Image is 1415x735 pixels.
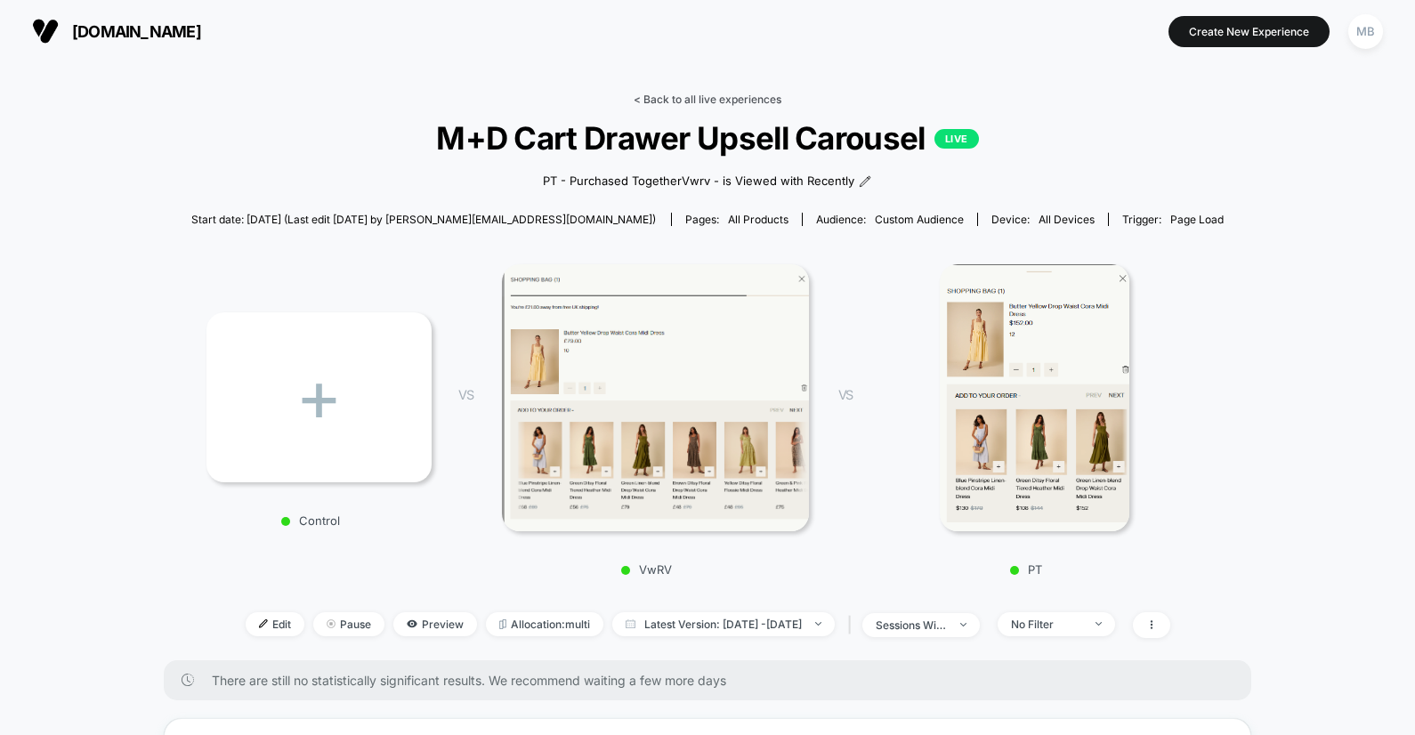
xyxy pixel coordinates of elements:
a: < Back to all live experiences [634,93,781,106]
button: Create New Experience [1168,16,1330,47]
span: Preview [393,612,477,636]
p: LIVE [934,129,979,149]
button: MB [1343,13,1388,50]
span: [DOMAIN_NAME] [72,22,201,41]
img: VwRV main [502,264,809,531]
span: Latest Version: [DATE] - [DATE] [612,612,835,636]
span: Allocation: multi [486,612,603,636]
img: end [327,619,336,628]
span: M+D Cart Drawer Upsell Carousel [243,119,1172,157]
div: Audience: [816,213,964,226]
span: VS [458,387,473,402]
img: Visually logo [32,18,59,44]
p: PT [870,562,1182,577]
span: all devices [1039,213,1095,226]
div: Pages: [685,213,788,226]
span: Edit [246,612,304,636]
div: sessions with impression [876,618,947,632]
span: PT - Purchased TogetherVwrv - is Viewed with Recently [543,173,854,190]
span: Device: [977,213,1108,226]
span: | [844,612,862,638]
span: Page Load [1170,213,1224,226]
div: Trigger: [1122,213,1224,226]
div: MB [1348,14,1383,49]
img: rebalance [499,619,506,629]
img: end [1096,622,1102,626]
p: VwRV [491,562,803,577]
span: Custom Audience [875,213,964,226]
div: No Filter [1011,618,1082,631]
span: Start date: [DATE] (Last edit [DATE] by [PERSON_NAME][EMAIL_ADDRESS][DOMAIN_NAME]) [191,213,656,226]
img: PT main [940,264,1128,531]
img: calendar [626,619,635,628]
span: all products [728,213,788,226]
img: end [815,622,821,626]
p: Control [198,513,423,528]
img: edit [259,619,268,628]
div: + [206,312,432,482]
span: There are still no statistically significant results. We recommend waiting a few more days [212,673,1216,688]
span: Pause [313,612,384,636]
button: [DOMAIN_NAME] [27,17,206,45]
span: VS [838,387,853,402]
img: end [960,623,966,626]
